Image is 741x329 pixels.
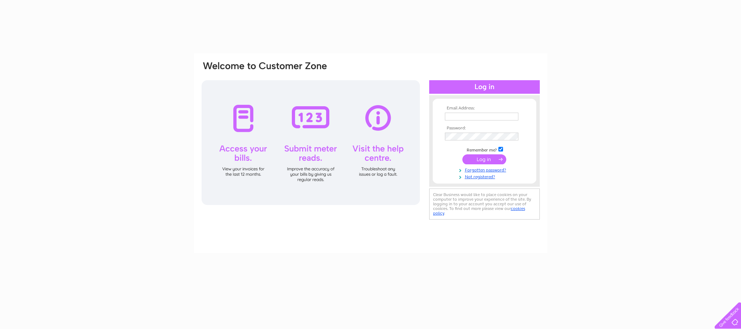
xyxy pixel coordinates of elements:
[429,189,540,220] div: Clear Business would like to place cookies on your computer to improve your experience of the sit...
[443,106,526,111] th: Email Address:
[445,173,526,180] a: Not registered?
[443,146,526,153] td: Remember me?
[433,206,525,216] a: cookies policy
[462,154,506,164] input: Submit
[445,166,526,173] a: Forgotten password?
[443,126,526,131] th: Password:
